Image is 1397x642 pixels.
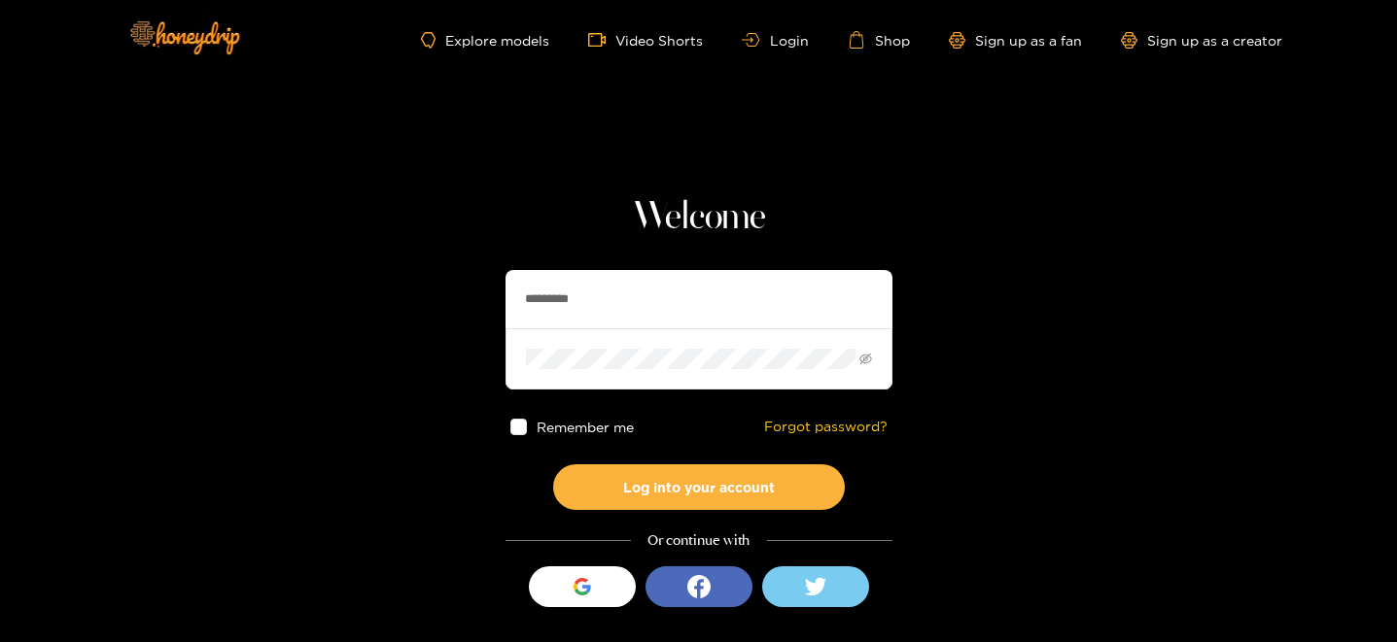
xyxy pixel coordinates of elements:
button: Log into your account [553,464,845,510]
a: Explore models [421,32,549,49]
a: Sign up as a fan [949,32,1082,49]
a: Sign up as a creator [1121,32,1282,49]
span: Remember me [536,420,633,434]
div: Or continue with [506,529,892,552]
span: video-camera [588,31,615,49]
a: Forgot password? [764,419,888,435]
a: Login [742,33,808,48]
h1: Welcome [506,194,892,241]
a: Shop [848,31,910,49]
a: Video Shorts [588,31,703,49]
span: eye-invisible [859,353,872,365]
